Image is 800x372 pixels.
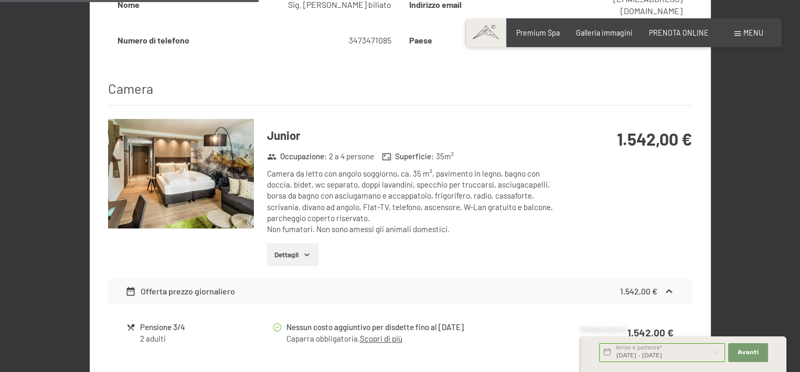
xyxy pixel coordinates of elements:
span: Richiesta express [581,326,627,333]
a: Galleria immagini [576,28,633,37]
span: Menu [743,28,763,37]
strong: 1.542,00 € [617,129,692,149]
div: Caparra obbligatoria. [286,333,563,344]
strong: 1.542,00 € [620,286,657,296]
span: 35 m² [436,151,454,162]
div: Nessun costo aggiuntivo per disdette fino al [DATE] [286,321,563,333]
h3: Camera [108,72,692,105]
button: Dettagli [267,243,318,266]
a: Scopri di più [360,334,402,343]
th: Numero di telefono [109,26,254,54]
div: Offerta prezzo giornaliero1.542,00 € [108,279,692,304]
span: Avanti [738,348,759,357]
span: 2 a 4 persone [329,151,374,162]
a: Premium Spa [516,28,560,37]
button: Avanti [728,343,768,362]
strong: Superficie : [382,151,434,162]
div: Camera da letto con angolo soggiorno, ca. 35 m², pavimento in legno, bagno con doccia, bidet, wc ... [267,168,560,235]
th: Paese [400,26,545,54]
div: Offerta prezzo giornaliero [125,285,235,298]
div: 2 adulti [140,333,272,344]
a: PRENOTA ONLINE [649,28,709,37]
img: mss_renderimg.php [108,119,254,228]
td: 3473471085 [255,26,400,54]
strong: Occupazione : [267,151,327,162]
div: Pensione 3/4 [140,321,272,333]
h3: Junior [267,127,560,144]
